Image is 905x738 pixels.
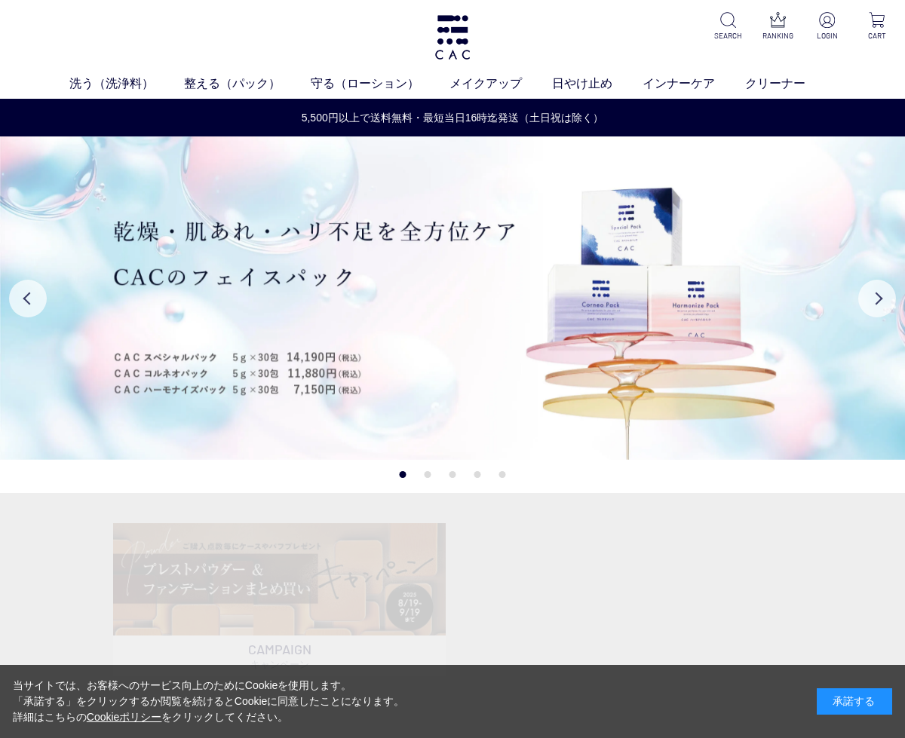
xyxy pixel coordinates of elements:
a: LOGIN [811,12,843,41]
button: 3 of 5 [449,471,456,478]
button: 5 of 5 [499,471,506,478]
a: 整える（パック） [184,75,311,93]
a: メイクアップ [449,75,552,93]
p: SEARCH [712,30,744,41]
a: CART [861,12,893,41]
div: 当サイトでは、お客様へのサービス向上のためにCookieを使用します。 「承諾する」をクリックするか閲覧を続けるとCookieに同意したことになります。 詳細はこちらの をクリックしてください。 [13,678,405,725]
span: キャンペーン [250,658,309,670]
a: ベースメイクキャンペーン ベースメイクキャンペーン CAMPAIGNキャンペーン [113,523,446,677]
button: 1 of 5 [400,471,406,478]
p: RANKING [762,30,793,41]
a: 日やけ止め [552,75,643,93]
img: ベースメイクキャンペーン [113,523,446,636]
button: Next [858,280,896,317]
a: Cookieポリシー [87,711,162,723]
button: 4 of 5 [474,471,481,478]
p: CAMPAIGN [113,635,446,676]
p: CART [861,30,893,41]
a: 洗う（洗浄料） [69,75,184,93]
div: 承諾する [817,688,892,715]
a: SEARCH [712,12,744,41]
img: logo [433,15,472,60]
a: インナーケア [643,75,745,93]
button: 2 of 5 [425,471,431,478]
a: 守る（ローション） [311,75,449,93]
a: 5,500円以上で送料無料・最短当日16時迄発送（土日祝は除く） [1,110,904,126]
a: クリーナー [745,75,836,93]
button: Previous [9,280,47,317]
p: LOGIN [811,30,843,41]
a: RANKING [762,12,793,41]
